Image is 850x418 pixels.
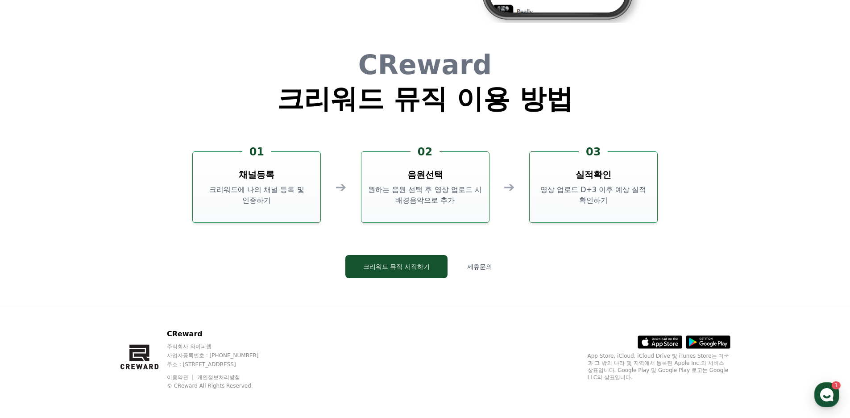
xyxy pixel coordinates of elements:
[407,168,443,181] h3: 음원선택
[335,179,346,195] div: ➔
[345,255,448,278] button: 크리워드 뮤직 시작하기
[239,168,274,181] h3: 채널등록
[277,85,573,112] h1: 크리워드 뮤직 이용 방법
[365,184,485,206] p: 원하는 음원 선택 후 영상 업로드 시 배경음악으로 추가
[410,145,440,159] div: 02
[138,297,149,304] span: 설정
[167,343,276,350] p: 주식회사 와이피랩
[167,352,276,359] p: 사업자등록번호 : [PHONE_NUMBER]
[91,283,94,290] span: 1
[115,283,171,305] a: 설정
[242,145,271,159] div: 01
[504,179,515,195] div: ➔
[197,374,240,380] a: 개인정보처리방침
[3,283,59,305] a: 홈
[28,297,33,304] span: 홈
[167,361,276,368] p: 주소 : [STREET_ADDRESS]
[579,145,608,159] div: 03
[576,168,611,181] h3: 실적확인
[167,329,276,339] p: CReward
[82,297,92,304] span: 대화
[196,184,317,206] p: 크리워드에 나의 채널 등록 및 인증하기
[588,352,730,381] p: App Store, iCloud, iCloud Drive 및 iTunes Store는 미국과 그 밖의 나라 및 지역에서 등록된 Apple Inc.의 서비스 상표입니다. Goo...
[167,374,195,380] a: 이용약관
[277,51,573,78] h1: CReward
[533,184,654,206] p: 영상 업로드 D+3 이후 예상 실적 확인하기
[59,283,115,305] a: 1대화
[167,382,276,389] p: © CReward All Rights Reserved.
[455,255,505,278] button: 제휴문의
